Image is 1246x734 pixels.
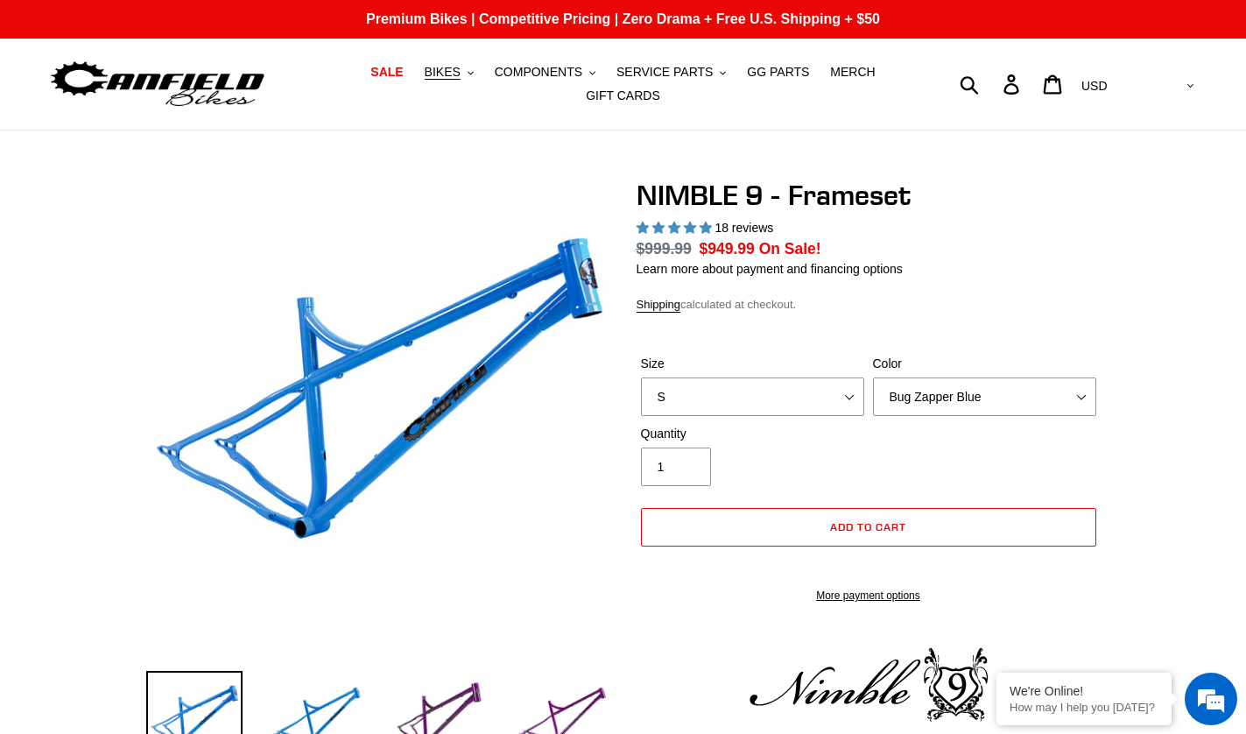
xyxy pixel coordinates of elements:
[641,355,864,373] label: Size
[362,60,412,84] a: SALE
[586,88,660,103] span: GIFT CARDS
[637,240,692,258] s: $999.99
[715,221,773,235] span: 18 reviews
[616,65,713,80] span: SERVICE PARTS
[641,588,1096,603] a: More payment options
[637,262,903,276] a: Learn more about payment and financing options
[637,298,681,313] a: Shipping
[608,60,735,84] button: SERVICE PARTS
[577,84,669,108] a: GIFT CARDS
[969,65,1014,103] input: Search
[641,508,1096,547] button: Add to cart
[738,60,818,84] a: GG PARTS
[830,520,906,533] span: Add to cart
[873,355,1096,373] label: Color
[495,65,582,80] span: COMPONENTS
[747,65,809,80] span: GG PARTS
[48,57,267,112] img: Canfield Bikes
[1010,701,1158,714] p: How may I help you today?
[821,60,883,84] a: MERCH
[637,221,715,235] span: 4.89 stars
[637,296,1101,314] div: calculated at checkout.
[700,240,755,258] span: $949.99
[486,60,604,84] button: COMPONENTS
[641,425,864,443] label: Quantity
[830,65,875,80] span: MERCH
[637,179,1101,212] h1: NIMBLE 9 - Frameset
[759,237,821,260] span: On Sale!
[150,182,607,639] img: NIMBLE 9 - Frameset
[416,60,482,84] button: BIKES
[425,65,461,80] span: BIKES
[370,65,403,80] span: SALE
[1010,684,1158,698] div: We're Online!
